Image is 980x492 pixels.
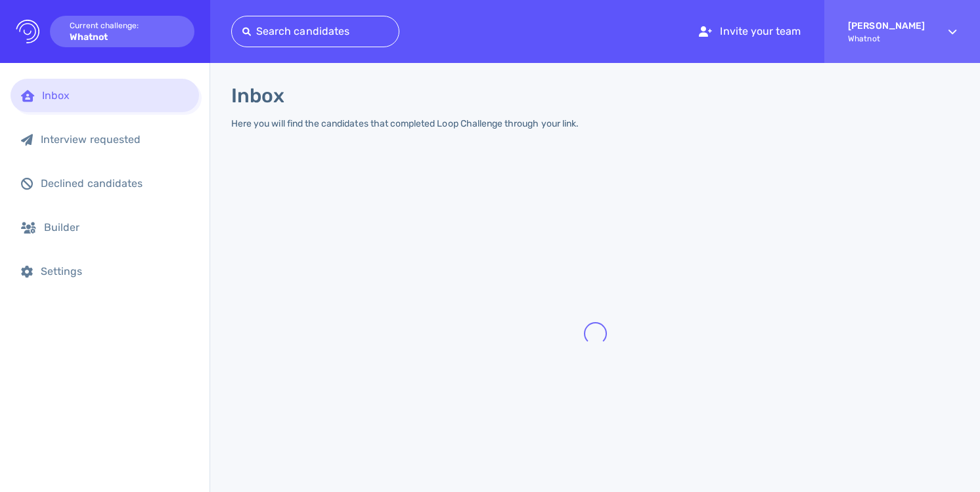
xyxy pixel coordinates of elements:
h1: Inbox [231,84,284,108]
span: Whatnot [848,34,925,43]
div: Interview requested [41,133,189,146]
div: Builder [44,221,189,234]
strong: [PERSON_NAME] [848,20,925,31]
div: Here you will find the candidates that completed Loop Challenge through your link. [231,118,579,129]
div: Settings [41,265,189,277]
div: Declined candidates [41,177,189,190]
div: Inbox [42,89,189,102]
